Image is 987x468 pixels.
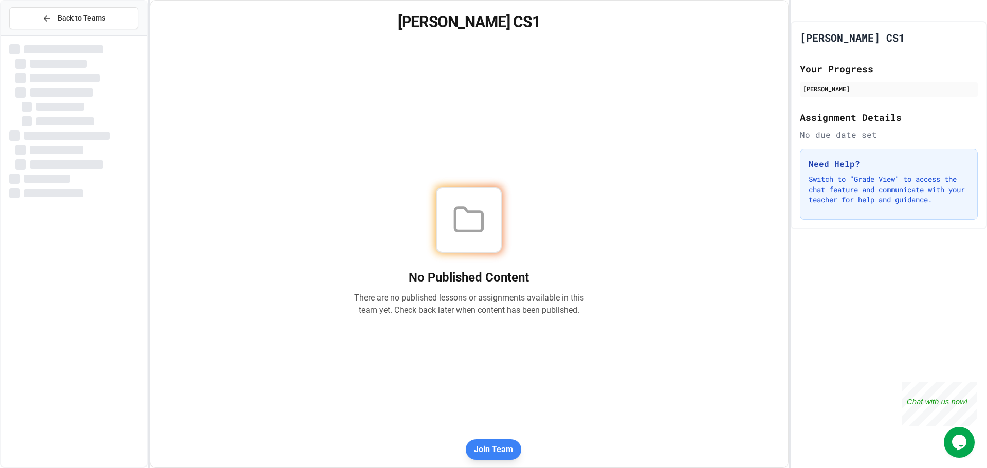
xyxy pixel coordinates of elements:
[800,62,978,76] h2: Your Progress
[944,427,977,458] iframe: chat widget
[354,292,584,316] p: There are no published lessons or assignments available in this team yet. Check back later when c...
[800,110,978,124] h2: Assignment Details
[803,84,975,93] div: [PERSON_NAME]
[162,13,776,31] h1: [PERSON_NAME] CS1
[9,7,138,29] button: Back to Teams
[354,269,584,286] h2: No Published Content
[800,128,978,141] div: No due date set
[902,382,977,426] iframe: chat widget
[466,439,521,460] button: Join Team
[800,30,905,45] h1: [PERSON_NAME] CS1
[809,158,969,170] h3: Need Help?
[809,174,969,205] p: Switch to "Grade View" to access the chat feature and communicate with your teacher for help and ...
[58,13,105,24] span: Back to Teams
